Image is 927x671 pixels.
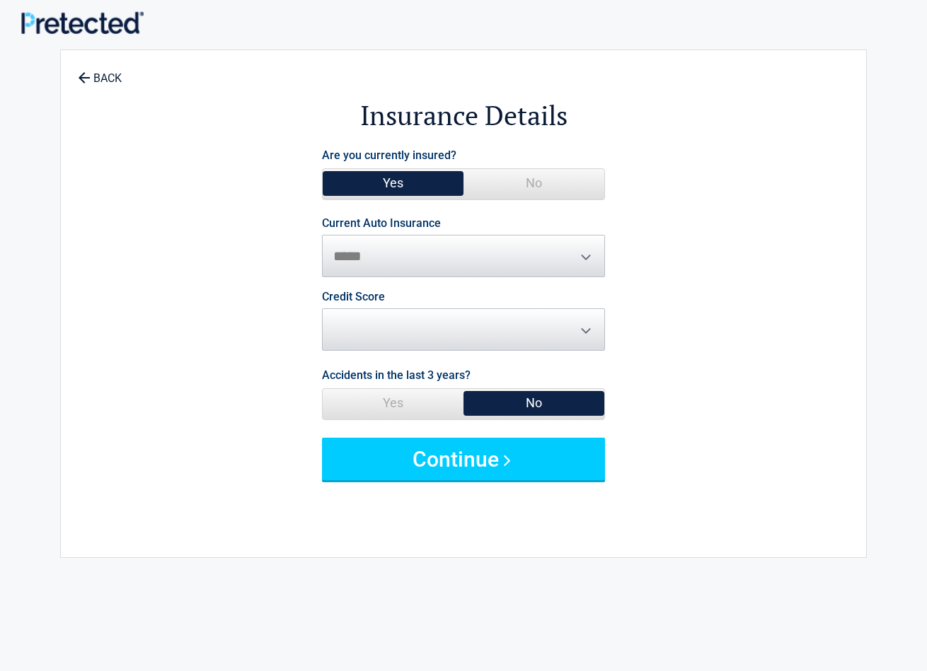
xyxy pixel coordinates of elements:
span: Yes [323,389,463,417]
h2: Insurance Details [139,98,788,134]
img: Main Logo [21,11,144,33]
label: Credit Score [322,291,385,303]
a: BACK [75,59,125,84]
span: No [463,169,604,197]
span: No [463,389,604,417]
span: Yes [323,169,463,197]
button: Continue [322,438,605,480]
label: Accidents in the last 3 years? [322,366,471,385]
label: Current Auto Insurance [322,218,441,229]
label: Are you currently insured? [322,146,456,165]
